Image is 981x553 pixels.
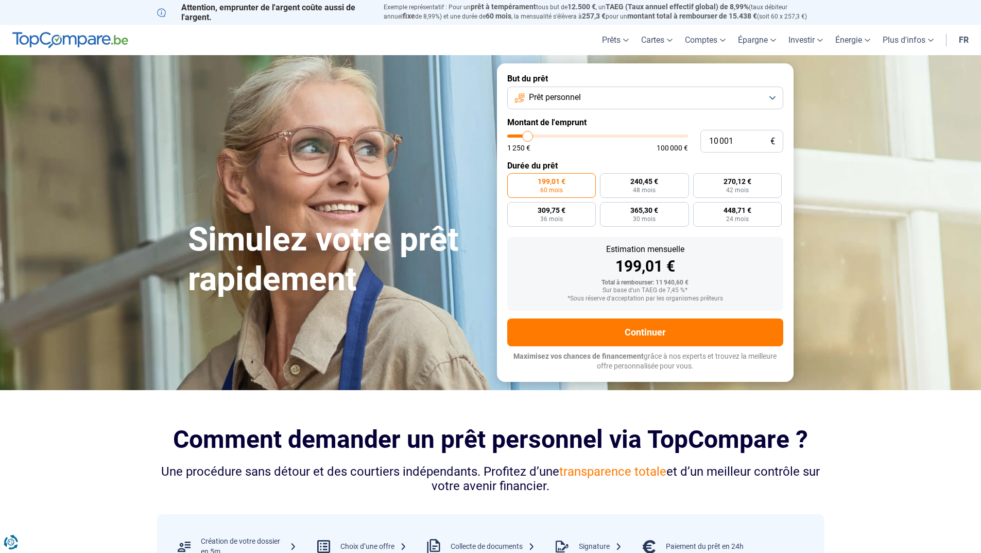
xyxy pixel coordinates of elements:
span: 309,75 € [538,207,565,214]
img: TopCompare [12,32,128,48]
span: 60 mois [540,187,563,193]
div: Choix d’une offre [340,542,407,552]
span: 100 000 € [657,144,688,152]
button: Prêt personnel [507,87,783,109]
div: Collecte de documents [451,542,535,552]
div: 199,01 € [515,259,775,274]
p: Attention, emprunter de l'argent coûte aussi de l'argent. [157,3,371,22]
span: 48 mois [633,187,656,193]
h2: Comment demander un prêt personnel via TopCompare ? [157,425,824,454]
span: 448,71 € [724,207,751,214]
label: But du prêt [507,74,783,83]
span: 60 mois [486,12,511,20]
div: Une procédure sans détour et des courtiers indépendants. Profitez d’une et d’un meilleur contrôle... [157,464,824,494]
span: € [770,137,775,146]
span: 365,30 € [630,207,658,214]
button: Continuer [507,319,783,346]
span: fixe [403,12,415,20]
span: 199,01 € [538,178,565,185]
a: fr [953,25,975,55]
label: Montant de l'emprunt [507,118,783,127]
span: TAEG (Taux annuel effectif global) de 8,99% [606,3,749,11]
div: *Sous réserve d'acceptation par les organismes prêteurs [515,295,775,303]
span: 30 mois [633,216,656,222]
span: 24 mois [726,216,749,222]
a: Cartes [635,25,679,55]
div: Signature [579,542,622,552]
div: Estimation mensuelle [515,245,775,254]
div: Paiement du prêt en 24h [666,542,744,552]
label: Durée du prêt [507,161,783,171]
span: 257,3 € [582,12,606,20]
span: 12.500 € [567,3,596,11]
a: Plus d'infos [876,25,940,55]
a: Investir [782,25,829,55]
span: montant total à rembourser de 15.438 € [627,12,757,20]
span: transparence totale [559,464,666,479]
span: 36 mois [540,216,563,222]
span: 270,12 € [724,178,751,185]
span: 42 mois [726,187,749,193]
span: 1 250 € [507,144,530,152]
p: Exemple représentatif : Pour un tous but de , un (taux débiteur annuel de 8,99%) et une durée de ... [384,3,824,21]
span: prêt à tempérament [471,3,536,11]
div: Sur base d'un TAEG de 7,45 %* [515,287,775,294]
a: Énergie [829,25,876,55]
h1: Simulez votre prêt rapidement [188,220,485,299]
span: 240,45 € [630,178,658,185]
span: Maximisez vos chances de financement [513,352,644,360]
span: Prêt personnel [529,92,581,103]
div: Total à rembourser: 11 940,60 € [515,279,775,287]
a: Comptes [679,25,732,55]
a: Épargne [732,25,782,55]
p: grâce à nos experts et trouvez la meilleure offre personnalisée pour vous. [507,351,783,372]
a: Prêts [596,25,635,55]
